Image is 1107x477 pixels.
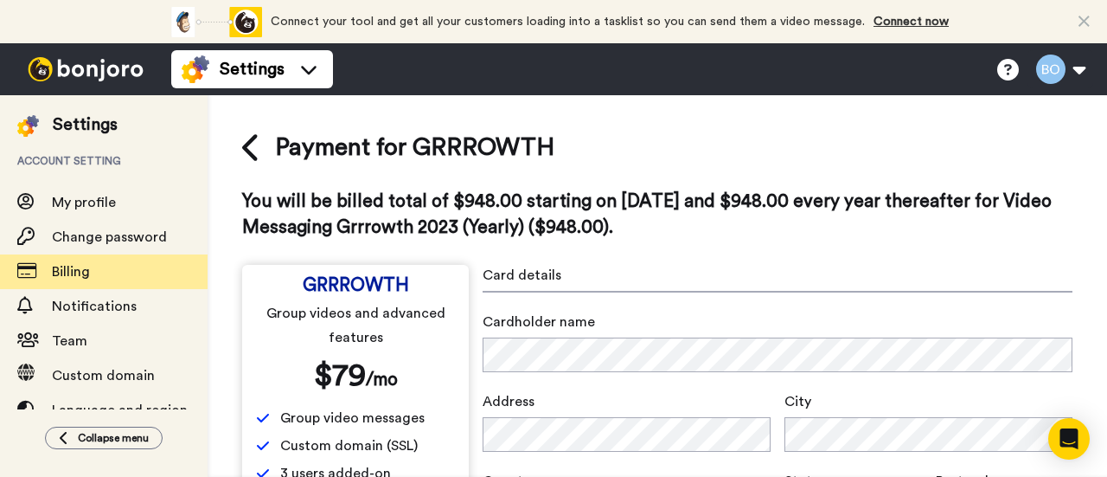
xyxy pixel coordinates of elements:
[1048,418,1090,460] div: Open Intercom Messenger
[366,371,398,389] span: /mo
[167,7,262,37] div: animation
[52,265,90,279] span: Billing
[275,130,554,164] span: Payment for GRRROWTH
[21,57,150,81] img: bj-logo-header-white.svg
[52,369,155,383] span: Custom domain
[303,279,409,293] span: GRRROWTH
[52,230,167,244] span: Change password
[52,403,188,417] span: Language and region
[52,196,116,209] span: My profile
[784,391,1072,412] span: City
[182,55,209,83] img: settings-colored.svg
[483,265,1072,286] span: Card details
[873,16,949,28] a: Connect now
[483,391,771,412] span: Address
[17,115,39,137] img: settings-colored.svg
[45,427,163,449] button: Collapse menu
[271,16,865,28] span: Connect your tool and get all your customers loading into a tasklist so you can send them a video...
[280,408,425,429] span: Group video messages
[78,431,149,445] span: Collapse menu
[242,192,1052,236] span: You will be billed total of $948.00 starting on [DATE] and $948.00 every year thereafter for Vide...
[314,360,366,391] span: $ 79
[259,301,452,350] span: Group videos and advanced features
[53,113,118,137] div: Settings
[220,57,285,81] span: Settings
[483,312,1072,332] span: Cardholder name
[52,334,87,348] span: Team
[52,300,137,313] span: Notifications
[280,435,418,456] span: Custom domain (SSL)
